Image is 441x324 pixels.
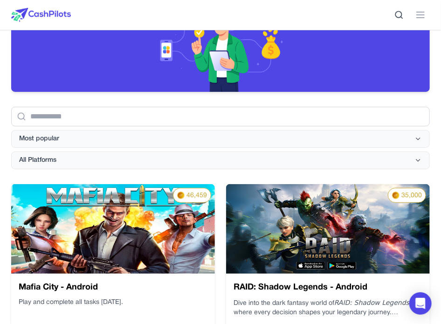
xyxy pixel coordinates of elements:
[392,192,400,199] img: PMs
[19,134,59,144] span: Most popular
[177,192,185,199] img: PMs
[334,299,409,306] em: RAID: Shadow Legends
[234,298,422,317] p: Dive into the dark fantasy world of , where every decision shapes your legendary journey.
[19,156,56,165] span: All Platforms
[11,130,430,148] button: Most popular
[11,8,71,22] img: CashPilots Logo
[409,292,432,315] div: Open Intercom Messenger
[19,298,207,317] div: Play and complete all tasks [DATE].
[226,184,430,274] img: nRLw6yM7nDBu.webp
[11,152,430,169] button: All Platforms
[234,281,422,294] h3: RAID: Shadow Legends - Android
[401,191,422,200] span: 35,000
[19,281,207,294] h3: Mafia City - Android
[11,184,215,274] img: 458eefe5-aead-4420-8b58-6e94704f1244.jpg
[186,191,207,200] span: 46,459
